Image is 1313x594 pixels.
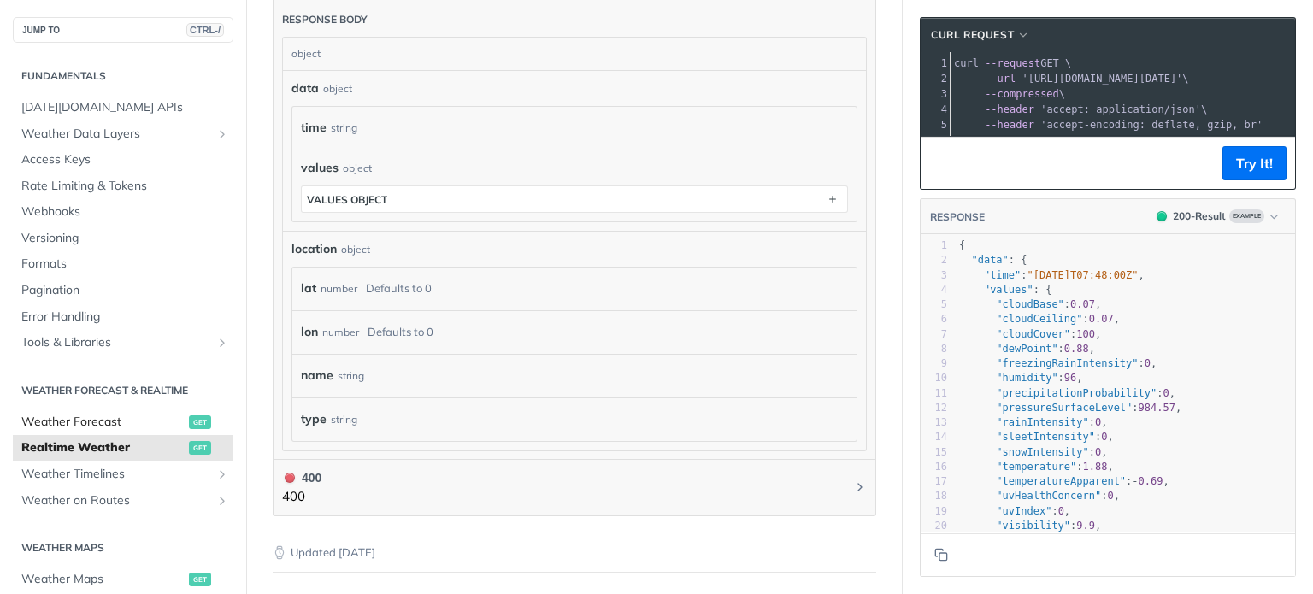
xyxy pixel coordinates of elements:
[366,276,432,301] div: Defaults to 0
[21,334,211,351] span: Tools & Libraries
[959,284,1051,296] span: : {
[921,386,947,401] div: 11
[285,473,295,483] span: 400
[921,519,947,533] div: 20
[13,383,233,398] h2: Weather Forecast & realtime
[1022,73,1182,85] span: '[URL][DOMAIN_NAME][DATE]'
[959,343,1095,355] span: : ,
[21,178,229,195] span: Rate Limiting & Tokens
[1070,298,1095,310] span: 0.07
[985,57,1040,69] span: --request
[1173,209,1226,224] div: 200 - Result
[21,492,211,509] span: Weather on Routes
[921,356,947,371] div: 9
[1222,146,1287,180] button: Try It!
[959,387,1175,399] span: : ,
[996,446,1088,458] span: "snowIntensity"
[929,209,986,226] button: RESPONSE
[341,242,370,257] div: object
[1076,328,1095,340] span: 100
[1095,416,1101,428] span: 0
[921,342,947,356] div: 8
[13,304,233,330] a: Error Handling
[322,320,359,344] div: number
[1058,505,1064,517] span: 0
[959,446,1108,458] span: : ,
[21,414,185,431] span: Weather Forecast
[959,269,1145,281] span: : ,
[959,461,1114,473] span: : ,
[1139,402,1175,414] span: 984.57
[954,103,1207,115] span: \
[1064,343,1089,355] span: 0.88
[13,147,233,173] a: Access Keys
[996,505,1051,517] span: "uvIndex"
[189,415,211,429] span: get
[1145,357,1151,369] span: 0
[307,193,387,206] div: values object
[954,73,1189,85] span: \
[996,416,1088,428] span: "rainIntensity"
[921,102,950,117] div: 4
[996,372,1057,384] span: "humidity"
[921,489,947,503] div: 18
[13,95,233,121] a: [DATE][DOMAIN_NAME] APIs
[13,17,233,43] button: JUMP TOCTRL-/
[301,159,339,177] span: values
[301,407,327,432] label: type
[921,283,947,297] div: 4
[921,268,947,283] div: 3
[921,327,947,342] div: 7
[996,520,1070,532] span: "visibility"
[959,505,1070,517] span: : ,
[959,431,1114,443] span: : ,
[368,320,433,344] div: Defaults to 0
[1083,461,1108,473] span: 1.88
[985,73,1016,85] span: --url
[954,57,979,69] span: curl
[283,38,862,70] div: object
[13,121,233,147] a: Weather Data LayersShow subpages for Weather Data Layers
[215,336,229,350] button: Show subpages for Tools & Libraries
[921,312,947,326] div: 6
[921,253,947,268] div: 2
[959,313,1120,325] span: : ,
[331,407,357,432] div: string
[929,150,953,176] button: Copy to clipboard
[984,284,1033,296] span: "values"
[13,409,233,435] a: Weather Forecastget
[301,363,333,388] label: name
[996,461,1076,473] span: "temperature"
[282,468,867,507] button: 400 400400
[1157,211,1167,221] span: 200
[189,573,211,586] span: get
[1089,313,1114,325] span: 0.07
[282,487,321,507] p: 400
[215,494,229,508] button: Show subpages for Weather on Routes
[13,68,233,84] h2: Fundamentals
[921,401,947,415] div: 12
[302,186,847,212] button: values object
[921,474,947,489] div: 17
[985,88,1059,100] span: --compressed
[13,567,233,592] a: Weather Mapsget
[996,343,1057,355] span: "dewPoint"
[921,415,947,430] div: 13
[186,23,224,37] span: CTRL-/
[21,309,229,326] span: Error Handling
[971,254,1008,266] span: "data"
[996,402,1132,414] span: "pressureSurfaceLevel"
[13,226,233,251] a: Versioning
[282,468,321,487] div: 400
[996,328,1070,340] span: "cloudCover"
[21,126,211,143] span: Weather Data Layers
[954,57,1071,69] span: GET \
[1040,103,1201,115] span: 'accept: application/json'
[1229,209,1264,223] span: Example
[959,298,1101,310] span: : ,
[959,239,965,251] span: {
[323,81,352,97] div: object
[21,230,229,247] span: Versioning
[996,475,1126,487] span: "temperatureApparent"
[338,363,364,388] div: string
